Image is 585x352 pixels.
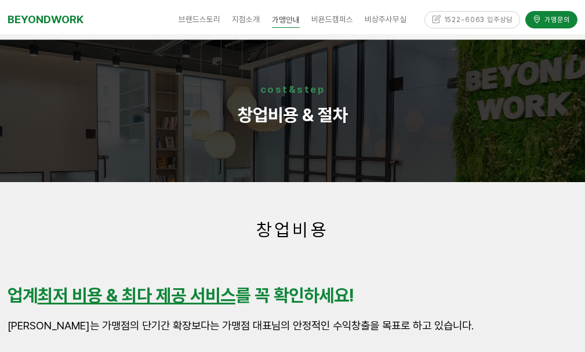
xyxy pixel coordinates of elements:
span: 가맹문의 [542,13,569,23]
span: 가맹안내 [272,12,300,28]
u: 최저 비용 & 최다 제공 서비스 [38,285,235,306]
span: 비욘드캠퍼스 [311,14,353,24]
span: 브랜드스토리 [179,14,220,24]
strong: 창업비용 & 절차 [238,104,348,125]
span: [PERSON_NAME]는 가맹점의 단기간 확장보다는 가맹점 대표님의 안정적인 수익창출을 목표로 하고 있습니다. [8,319,474,332]
a: 지점소개 [226,8,266,32]
span: 지점소개 [232,14,260,24]
a: 비욘드캠퍼스 [306,8,359,32]
a: 브랜드스토리 [173,8,226,32]
strong: step [297,84,325,95]
span: & [289,84,297,95]
span: 업계 를 꼭 확인하세요! [8,285,354,306]
a: 가맹문의 [525,10,578,27]
span: 창업비용 [256,219,328,240]
a: BEYONDWORK [8,10,83,29]
a: 비상주사무실 [359,8,412,32]
strong: cost [260,84,289,95]
a: 가맹안내 [266,8,305,32]
span: 비상주사무실 [365,14,406,24]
